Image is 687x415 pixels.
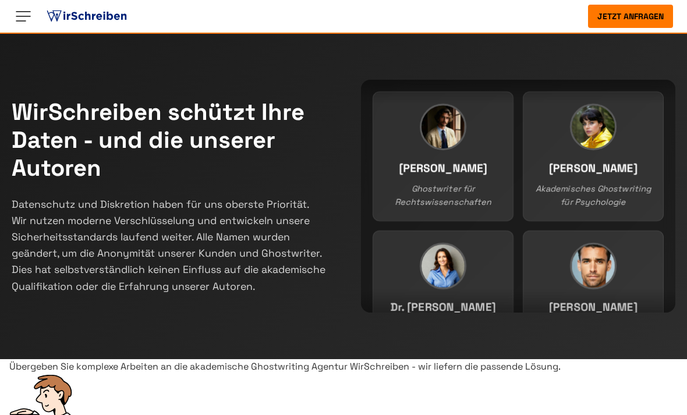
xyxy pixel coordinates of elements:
h3: [PERSON_NAME] [535,159,651,178]
button: Jetzt anfragen [588,5,673,28]
h3: [PERSON_NAME] [385,159,501,178]
h3: Dr. [PERSON_NAME] [385,299,501,317]
h2: WirSchreiben schützt Ihre Daten - und die unserer Autoren [12,98,326,182]
p: Datenschutz und Diskretion haben für uns oberste Priorität. Wir nutzen moderne Verschlüsselung un... [12,196,326,295]
div: Team members continuous slider [361,80,675,313]
img: Menu open [14,7,33,26]
img: logo ghostwriter-österreich [44,8,129,25]
h3: [PERSON_NAME] [535,299,651,317]
div: Übergeben Sie komplexe Arbeiten an die akademische Ghostwriting Agentur WirSchreiben - wir liefer... [9,359,678,374]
